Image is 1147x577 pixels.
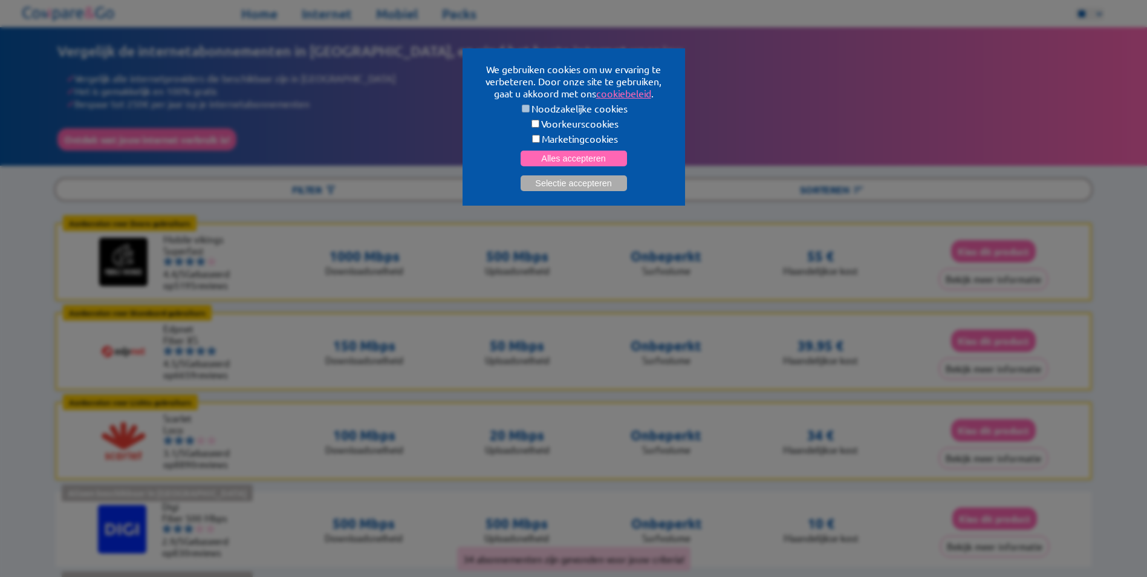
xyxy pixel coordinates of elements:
[531,120,539,128] input: Voorkeurscookies
[522,105,530,112] input: Noodzakelijke cookies
[477,63,671,99] p: We gebruiken cookies om uw ervaring te verbeteren. Door onze site te gebruiken, gaat u akkoord me...
[477,117,671,129] label: Voorkeurscookies
[521,151,627,166] button: Alles accepteren
[596,87,651,99] a: cookiebeleid
[477,102,671,114] label: Noodzakelijke cookies
[521,175,627,191] button: Selectie accepteren
[477,132,671,145] label: Marketingcookies
[532,135,540,143] input: Marketingcookies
